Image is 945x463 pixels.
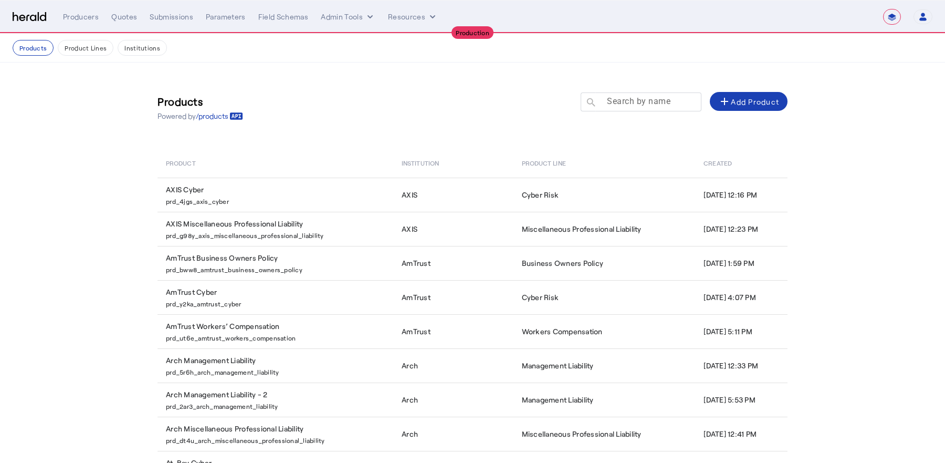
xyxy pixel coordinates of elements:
td: Arch Management Liability - 2 [157,383,393,417]
td: [DATE] 12:33 PM [695,348,787,383]
td: Business Owners Policy [513,246,696,280]
button: internal dropdown menu [321,12,375,22]
mat-label: Search by name [607,96,670,106]
th: Institution [393,148,513,178]
button: Product Lines [58,40,113,56]
th: Product [157,148,393,178]
mat-icon: add [718,95,731,108]
td: Arch Miscellaneous Professional Liability [157,417,393,451]
td: AmTrust Business Owners Policy [157,246,393,280]
div: Field Schemas [258,12,309,22]
p: prd_2ar3_arch_management_liability [166,400,389,410]
h3: Products [157,94,243,109]
td: AXIS [393,178,513,212]
p: prd_5r6h_arch_management_liability [166,366,389,376]
button: Add Product [710,92,787,111]
td: AmTrust [393,314,513,348]
td: Miscellaneous Professional Liability [513,417,696,451]
img: Herald Logo [13,12,46,22]
div: Production [451,26,493,39]
td: AmTrust [393,246,513,280]
td: AXIS Cyber [157,178,393,212]
button: Resources dropdown menu [388,12,438,22]
td: Management Liability [513,383,696,417]
button: Institutions [118,40,167,56]
td: [DATE] 5:53 PM [695,383,787,417]
div: Add Product [718,95,779,108]
td: [DATE] 12:16 PM [695,178,787,212]
p: prd_bww8_amtrust_business_owners_policy [166,263,389,274]
div: Quotes [111,12,137,22]
div: Producers [63,12,99,22]
p: prd_dt4u_arch_miscellaneous_professional_liability [166,434,389,445]
td: AXIS Miscellaneous Professional Liability [157,212,393,246]
button: Products [13,40,54,56]
p: prd_g98y_axis_miscellaneous_professional_liability [166,229,389,240]
p: prd_y2ka_amtrust_cyber [166,297,389,308]
td: [DATE] 12:23 PM [695,212,787,246]
td: Arch [393,383,513,417]
td: Management Liability [513,348,696,383]
td: AmTrust Cyber [157,280,393,314]
td: [DATE] 1:59 PM [695,246,787,280]
td: Arch [393,417,513,451]
div: Parameters [206,12,246,22]
div: Submissions [150,12,193,22]
a: /products [196,111,243,121]
td: Cyber Risk [513,178,696,212]
mat-icon: search [581,97,598,110]
td: AmTrust Workers’ Compensation [157,314,393,348]
td: [DATE] 12:41 PM [695,417,787,451]
p: prd_ut6e_amtrust_workers_compensation [166,332,389,342]
td: Workers Compensation [513,314,696,348]
p: prd_4jgs_axis_cyber [166,195,389,205]
td: AXIS [393,212,513,246]
th: Product Line [513,148,696,178]
td: [DATE] 4:07 PM [695,280,787,314]
td: [DATE] 5:11 PM [695,314,787,348]
th: Created [695,148,787,178]
td: AmTrust [393,280,513,314]
td: Miscellaneous Professional Liability [513,212,696,246]
td: Arch Management Liability [157,348,393,383]
td: Arch [393,348,513,383]
p: Powered by [157,111,243,121]
td: Cyber Risk [513,280,696,314]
